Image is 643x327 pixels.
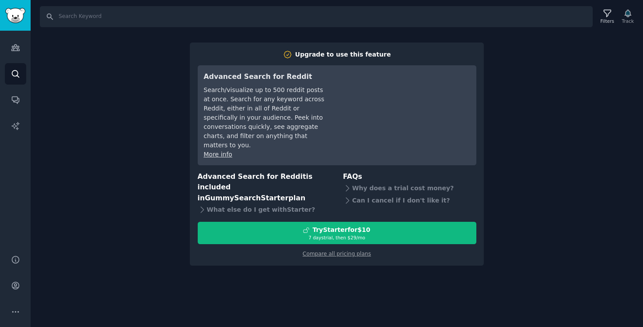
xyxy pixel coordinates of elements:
div: Why does a trial cost money? [343,182,476,194]
a: More info [204,151,232,158]
a: Compare all pricing plans [303,251,371,257]
div: Can I cancel if I don't like it? [343,194,476,206]
div: Search/visualize up to 500 reddit posts at once. Search for any keyword across Reddit, either in ... [204,85,327,150]
input: Search Keyword [40,6,593,27]
h3: Advanced Search for Reddit [204,71,327,82]
span: GummySearch Starter [205,194,288,202]
div: 7 days trial, then $ 29 /mo [198,235,476,241]
div: What else do I get with Starter ? [198,203,331,216]
button: TryStarterfor$107 daystrial, then $29/mo [198,222,476,244]
h3: FAQs [343,171,476,182]
div: Filters [601,18,614,24]
iframe: YouTube video player [339,71,470,137]
h3: Advanced Search for Reddit is included in plan [198,171,331,204]
div: Try Starter for $10 [312,225,370,235]
div: Upgrade to use this feature [295,50,391,59]
img: GummySearch logo [5,8,25,23]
